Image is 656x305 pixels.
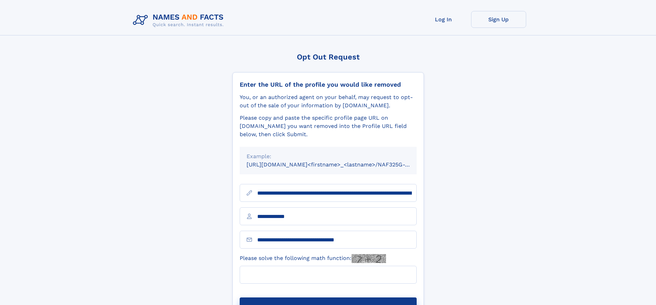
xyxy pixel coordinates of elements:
[471,11,526,28] a: Sign Up
[247,152,410,161] div: Example:
[240,254,386,263] label: Please solve the following math function:
[130,11,229,30] img: Logo Names and Facts
[247,161,430,168] small: [URL][DOMAIN_NAME]<firstname>_<lastname>/NAF325G-xxxxxxxx
[416,11,471,28] a: Log In
[240,81,417,88] div: Enter the URL of the profile you would like removed
[240,93,417,110] div: You, or an authorized agent on your behalf, may request to opt-out of the sale of your informatio...
[240,114,417,139] div: Please copy and paste the specific profile page URL on [DOMAIN_NAME] you want removed into the Pr...
[232,53,424,61] div: Opt Out Request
